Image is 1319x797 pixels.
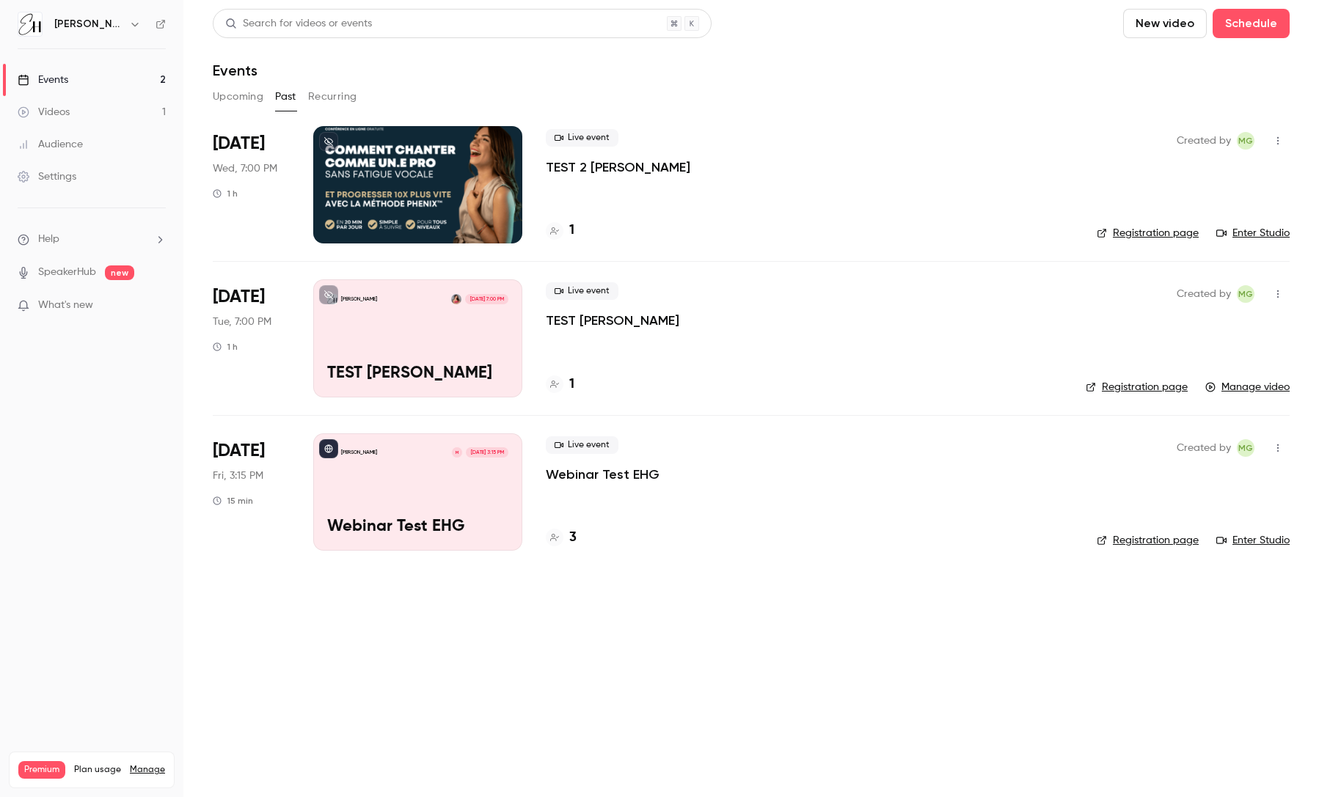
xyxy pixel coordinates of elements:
[569,375,574,394] h4: 1
[18,232,166,247] li: help-dropdown-opener
[1177,439,1231,457] span: Created by
[18,105,70,120] div: Videos
[341,295,377,303] p: [PERSON_NAME]
[38,298,93,313] span: What's new
[38,265,96,280] a: SpeakerHub
[213,279,290,397] div: Oct 7 Tue, 7:00 PM (Europe/Tirane)
[341,449,377,456] p: [PERSON_NAME]
[18,137,83,152] div: Audience
[546,221,574,240] a: 1
[546,312,679,329] a: TEST [PERSON_NAME]
[1086,380,1188,394] a: Registration page
[213,188,238,199] div: 1 h
[1216,226,1290,240] a: Enter Studio
[54,17,123,32] h6: [PERSON_NAME]
[1205,380,1290,394] a: Manage video
[546,528,577,548] a: 3
[18,73,68,87] div: Events
[327,518,508,537] p: Webinar Test EHG
[546,436,618,454] span: Live event
[1097,533,1199,548] a: Registration page
[38,232,59,247] span: Help
[1237,132,1254,150] span: Marco Gomes
[213,341,238,353] div: 1 h
[213,439,265,463] span: [DATE]
[213,469,263,483] span: Fri, 3:15 PM
[546,158,690,176] a: TEST 2 [PERSON_NAME]
[213,161,277,176] span: Wed, 7:00 PM
[1238,132,1253,150] span: MG
[225,16,372,32] div: Search for videos or events
[451,294,461,304] img: Elena Hurstel
[546,466,659,483] a: Webinar Test EHG
[466,447,508,458] span: [DATE] 3:15 PM
[546,129,618,147] span: Live event
[213,132,265,155] span: [DATE]
[213,85,263,109] button: Upcoming
[1177,132,1231,150] span: Created by
[1097,226,1199,240] a: Registration page
[1123,9,1207,38] button: New video
[1177,285,1231,303] span: Created by
[1237,285,1254,303] span: Marco Gomes
[1238,439,1253,457] span: MG
[18,169,76,184] div: Settings
[213,315,271,329] span: Tue, 7:00 PM
[105,265,134,280] span: new
[213,433,290,551] div: Jun 20 Fri, 3:15 PM (Europe/Paris)
[308,85,357,109] button: Recurring
[1213,9,1290,38] button: Schedule
[546,282,618,300] span: Live event
[569,528,577,548] h4: 3
[275,85,296,109] button: Past
[18,761,65,779] span: Premium
[1237,439,1254,457] span: Marco Gomes
[213,62,257,79] h1: Events
[1216,533,1290,548] a: Enter Studio
[546,375,574,394] a: 1
[74,764,121,776] span: Plan usage
[313,433,522,551] a: Webinar Test EHG [PERSON_NAME]M[DATE] 3:15 PMWebinar Test EHG
[327,364,508,383] p: TEST [PERSON_NAME]
[213,126,290,243] div: Oct 8 Wed, 7:00 PM (Europe/Tirane)
[451,447,463,458] div: M
[313,279,522,397] a: TEST ALICE - WLO[PERSON_NAME]Elena Hurstel[DATE] 7:00 PMTEST [PERSON_NAME]
[465,294,508,304] span: [DATE] 7:00 PM
[130,764,165,776] a: Manage
[213,285,265,309] span: [DATE]
[569,221,574,240] h4: 1
[18,12,42,36] img: Elena Hurstel
[213,495,253,507] div: 15 min
[1238,285,1253,303] span: MG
